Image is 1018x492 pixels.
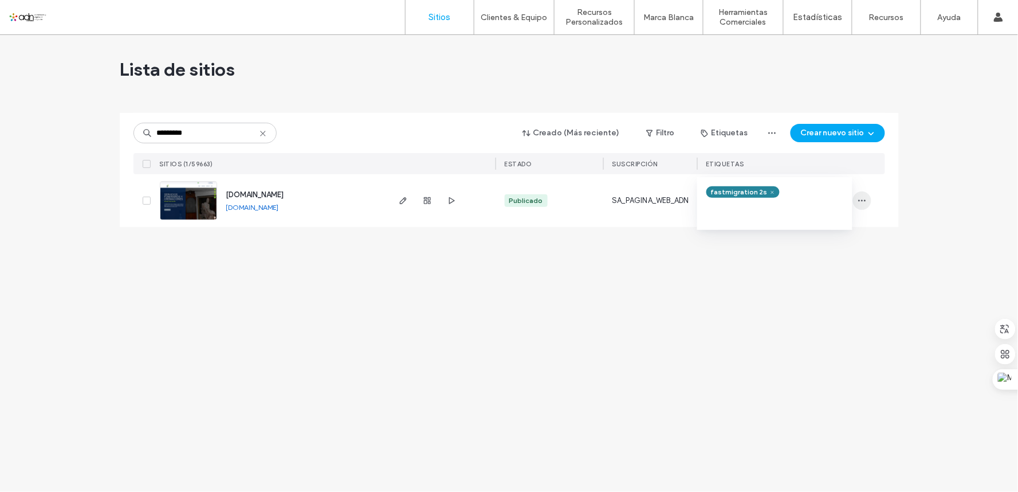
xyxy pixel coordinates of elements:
[120,58,235,81] span: Lista de sitios
[429,12,451,22] label: Sitios
[644,13,694,22] label: Marca Blanca
[791,124,885,142] button: Crear nuevo sitio
[25,8,56,18] span: Ayuda
[513,124,630,142] button: Creado (Más reciente)
[226,203,279,212] a: [DOMAIN_NAME]
[160,160,213,168] span: SITIOS (1/59663)
[711,187,768,197] span: fastmigration 2s
[703,7,783,27] label: Herramientas Comerciales
[706,160,745,168] span: ETIQUETAS
[555,7,634,27] label: Recursos Personalizados
[938,13,961,22] label: Ayuda
[793,12,843,22] label: Estadísticas
[226,190,284,199] a: [DOMAIN_NAME]
[509,196,543,206] div: Publicado
[505,160,532,168] span: ESTADO
[612,195,689,206] span: SA_PAGINA_WEB_ADN
[481,13,548,22] label: Clientes & Equipo
[635,124,686,142] button: Filtro
[691,124,758,142] button: Etiquetas
[869,13,904,22] label: Recursos
[612,160,658,168] span: Suscripción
